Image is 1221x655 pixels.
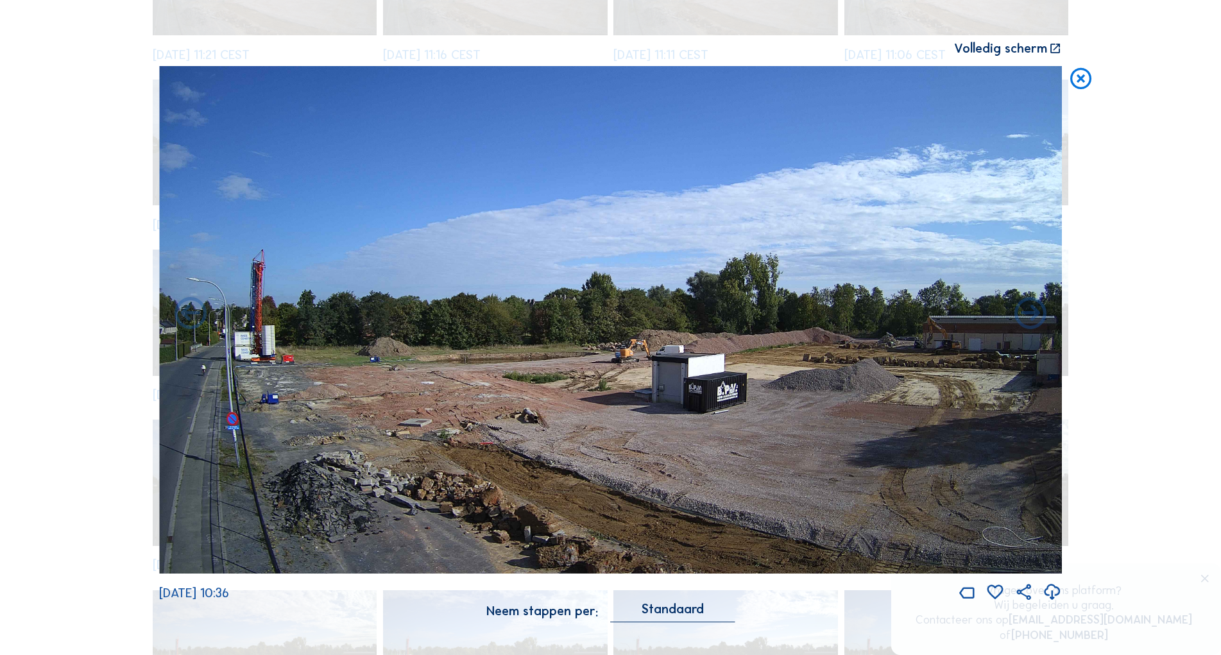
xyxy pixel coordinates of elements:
div: Volledig scherm [954,42,1047,56]
i: Forward [171,295,210,334]
span: [DATE] 10:36 [159,585,229,600]
div: Standaard [610,603,735,622]
img: Image [159,66,1062,574]
div: Standaard [642,603,704,615]
div: Neem stappen per: [486,605,598,618]
i: Back [1011,295,1050,334]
